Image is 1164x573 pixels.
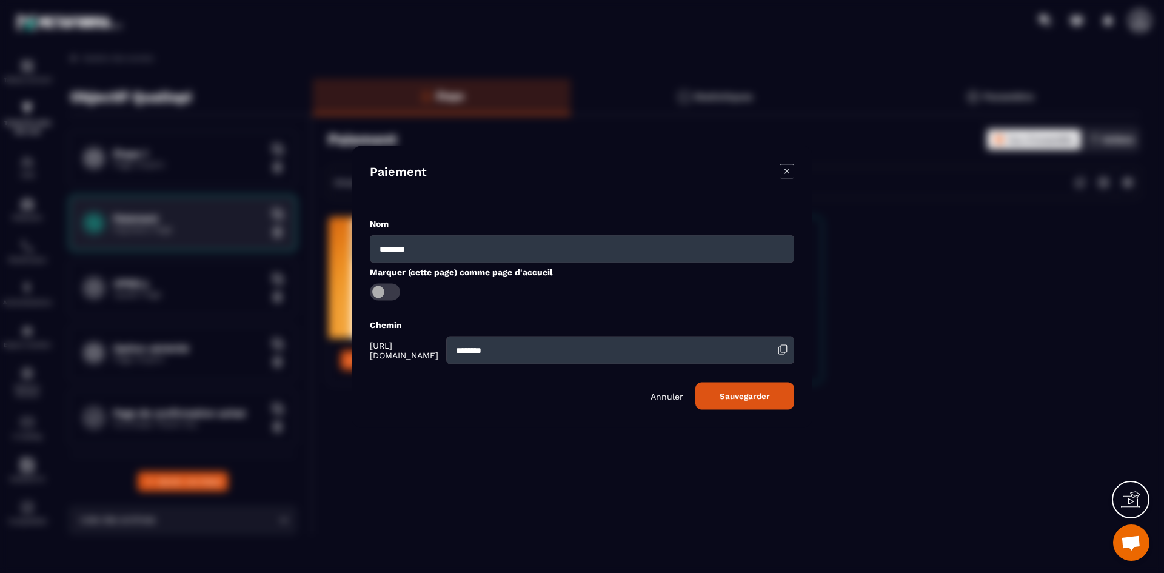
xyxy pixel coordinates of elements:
[370,267,553,276] label: Marquer (cette page) comme page d'accueil
[370,164,427,181] h4: Paiement
[1113,524,1149,561] div: Ouvrir le chat
[370,218,389,228] label: Nom
[651,391,683,401] p: Annuler
[370,340,443,360] span: [URL][DOMAIN_NAME]
[370,320,402,329] label: Chemin
[695,382,794,409] button: Sauvegarder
